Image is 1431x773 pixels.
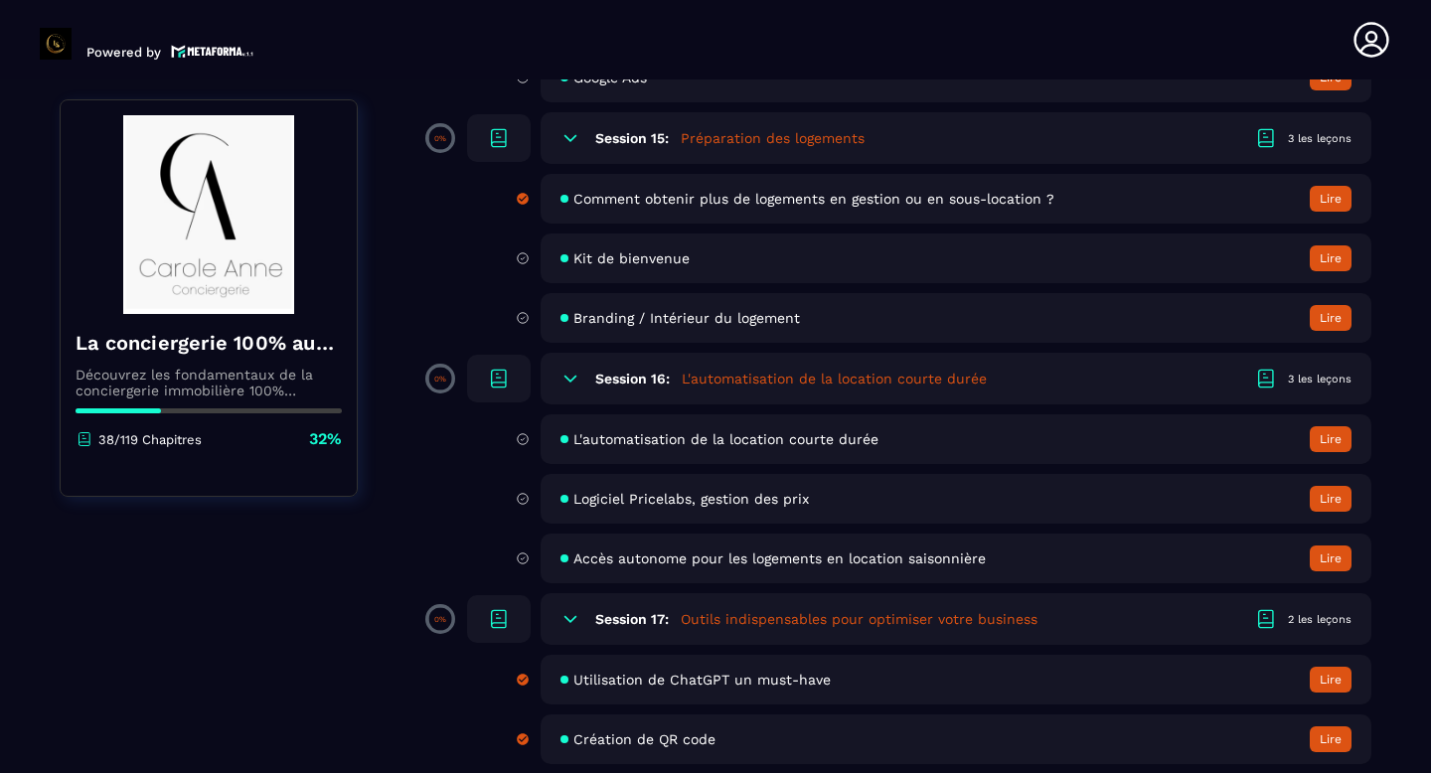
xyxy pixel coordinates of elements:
span: Logiciel Pricelabs, gestion des prix [573,491,809,507]
img: banner [76,115,342,314]
span: L'automatisation de la location courte durée [573,431,878,447]
button: Lire [1310,186,1351,212]
div: 2 les leçons [1288,612,1351,627]
p: 0% [434,375,446,384]
div: 3 les leçons [1288,372,1351,386]
h6: Session 16: [595,371,670,386]
h5: Préparation des logements [681,128,865,148]
h5: Outils indispensables pour optimiser votre business [681,609,1037,629]
button: Lire [1310,426,1351,452]
span: Kit de bienvenue [573,250,690,266]
span: Création de QR code [573,731,715,747]
h5: L'automatisation de la location courte durée [682,369,987,388]
button: Lire [1310,726,1351,752]
img: logo-branding [40,28,72,60]
p: 0% [434,615,446,624]
button: Lire [1310,305,1351,331]
span: Utilisation de ChatGPT un must-have [573,672,831,688]
button: Lire [1310,545,1351,571]
span: Branding / Intérieur du logement [573,310,800,326]
h6: Session 17: [595,611,669,627]
button: Lire [1310,486,1351,512]
p: Découvrez les fondamentaux de la conciergerie immobilière 100% automatisée. Cette formation est c... [76,367,342,398]
button: Lire [1310,245,1351,271]
p: Powered by [86,45,161,60]
div: 3 les leçons [1288,131,1351,146]
h6: Session 15: [595,130,669,146]
button: Lire [1310,667,1351,693]
p: 32% [309,428,342,450]
p: 38/119 Chapitres [98,432,202,447]
h4: La conciergerie 100% automatisée [76,329,342,357]
p: 0% [434,134,446,143]
span: Accès autonome pour les logements en location saisonnière [573,550,986,566]
img: logo [171,43,254,60]
span: Comment obtenir plus de logements en gestion ou en sous-location ? [573,191,1054,207]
